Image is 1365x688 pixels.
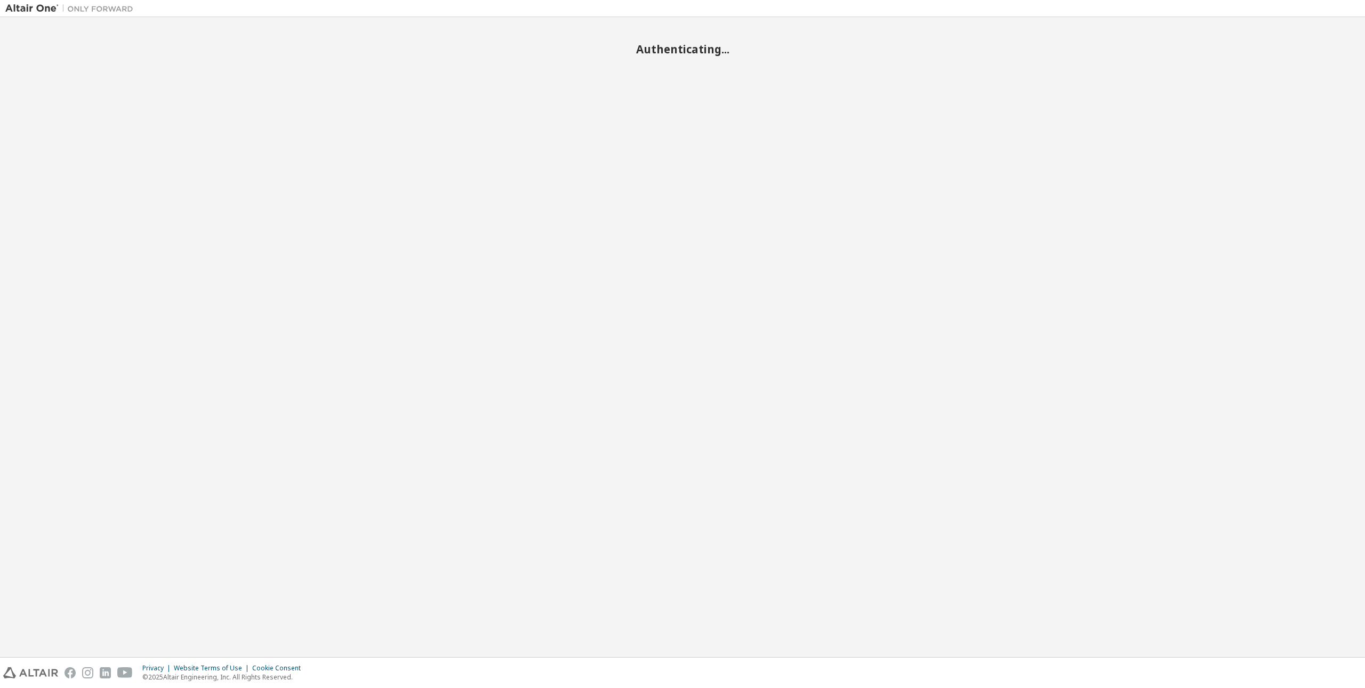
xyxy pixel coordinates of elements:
img: instagram.svg [82,667,93,678]
p: © 2025 Altair Engineering, Inc. All Rights Reserved. [142,673,307,682]
img: linkedin.svg [100,667,111,678]
div: Website Terms of Use [174,664,252,673]
img: youtube.svg [117,667,133,678]
div: Cookie Consent [252,664,307,673]
img: altair_logo.svg [3,667,58,678]
div: Privacy [142,664,174,673]
img: facebook.svg [65,667,76,678]
img: Altair One [5,3,139,14]
h2: Authenticating... [5,42,1360,56]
